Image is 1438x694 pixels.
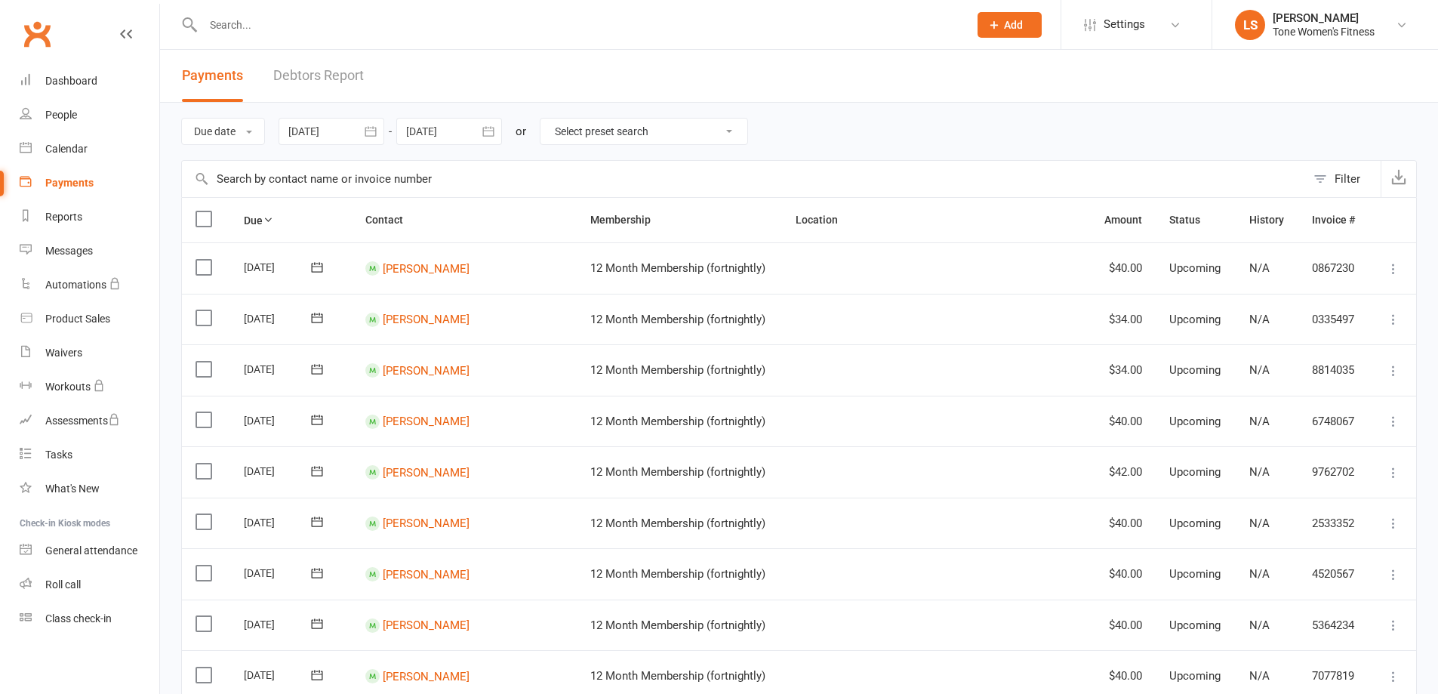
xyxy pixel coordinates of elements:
span: Upcoming [1169,618,1221,632]
th: Contact [352,198,577,242]
span: 12 Month Membership (fortnightly) [590,415,765,428]
a: Messages [20,234,159,268]
div: [DATE] [244,612,313,636]
span: 12 Month Membership (fortnightly) [590,465,765,479]
span: N/A [1249,669,1270,683]
td: 0335497 [1298,294,1370,345]
a: General attendance kiosk mode [20,534,159,568]
th: Location [782,198,1090,242]
span: N/A [1249,567,1270,581]
a: People [20,98,159,132]
a: [PERSON_NAME] [383,618,470,632]
span: 12 Month Membership (fortnightly) [590,618,765,632]
td: $34.00 [1090,294,1156,345]
a: Roll call [20,568,159,602]
a: [PERSON_NAME] [383,313,470,326]
th: Status [1156,198,1236,242]
div: What's New [45,483,100,495]
div: Assessments [45,415,120,427]
div: General attendance [45,544,137,557]
span: N/A [1249,618,1270,632]
a: [PERSON_NAME] [383,465,470,479]
td: $42.00 [1090,446,1156,498]
a: [PERSON_NAME] [383,415,470,428]
span: N/A [1249,261,1270,275]
a: [PERSON_NAME] [383,517,470,530]
a: Debtors Report [273,50,364,102]
div: [DATE] [244,459,313,483]
span: 12 Month Membership (fortnightly) [590,669,765,683]
span: 12 Month Membership (fortnightly) [590,517,765,530]
th: Invoice # [1298,198,1370,242]
div: Roll call [45,578,81,591]
div: Class check-in [45,612,112,625]
td: 2533352 [1298,498,1370,549]
div: [PERSON_NAME] [1273,11,1375,25]
a: Payments [20,166,159,200]
a: Calendar [20,132,159,166]
td: 8814035 [1298,344,1370,396]
a: Tasks [20,438,159,472]
div: LS [1235,10,1265,40]
span: Settings [1104,8,1145,42]
div: People [45,109,77,121]
a: Reports [20,200,159,234]
a: Dashboard [20,64,159,98]
button: Payments [182,50,243,102]
span: Payments [182,67,243,83]
div: Reports [45,211,82,223]
div: Filter [1335,170,1360,188]
th: Due [230,198,352,242]
td: 0867230 [1298,242,1370,294]
span: Upcoming [1169,517,1221,530]
div: [DATE] [244,255,313,279]
div: Dashboard [45,75,97,87]
div: [DATE] [244,409,313,432]
a: Workouts [20,370,159,404]
td: $40.00 [1090,498,1156,549]
span: Upcoming [1169,363,1221,377]
td: 9762702 [1298,446,1370,498]
button: Filter [1306,161,1381,197]
div: Waivers [45,347,82,359]
span: N/A [1249,313,1270,326]
span: Upcoming [1169,415,1221,428]
span: N/A [1249,465,1270,479]
span: 12 Month Membership (fortnightly) [590,261,765,275]
div: [DATE] [244,510,313,534]
div: Messages [45,245,93,257]
td: 5364234 [1298,600,1370,651]
span: Upcoming [1169,465,1221,479]
input: Search by contact name or invoice number [182,161,1306,197]
div: [DATE] [244,561,313,585]
td: 4520567 [1298,548,1370,600]
span: N/A [1249,363,1270,377]
div: Tasks [45,449,72,461]
a: [PERSON_NAME] [383,363,470,377]
span: 12 Month Membership (fortnightly) [590,313,765,326]
a: [PERSON_NAME] [383,669,470,683]
a: Class kiosk mode [20,602,159,636]
td: $40.00 [1090,242,1156,294]
span: Upcoming [1169,567,1221,581]
span: 12 Month Membership (fortnightly) [590,363,765,377]
button: Add [978,12,1042,38]
span: Upcoming [1169,669,1221,683]
a: [PERSON_NAME] [383,261,470,275]
th: Amount [1090,198,1156,242]
td: $34.00 [1090,344,1156,396]
div: [DATE] [244,307,313,330]
button: Due date [181,118,265,145]
div: Payments [45,177,94,189]
div: Workouts [45,381,91,393]
a: Automations [20,268,159,302]
span: N/A [1249,415,1270,428]
td: $40.00 [1090,548,1156,600]
div: [DATE] [244,663,313,686]
div: or [516,122,526,140]
a: Product Sales [20,302,159,336]
a: [PERSON_NAME] [383,567,470,581]
th: Membership [577,198,783,242]
div: Calendar [45,143,88,155]
input: Search... [199,14,958,35]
